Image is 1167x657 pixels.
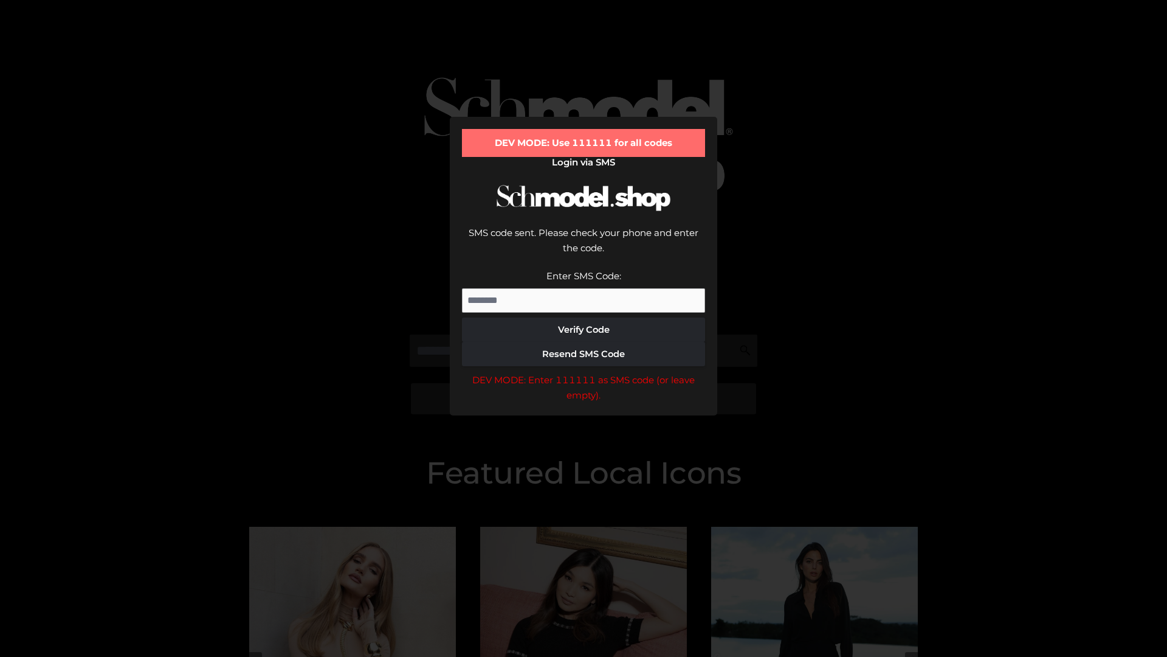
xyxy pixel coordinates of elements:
[462,318,705,342] button: Verify Code
[462,225,705,268] div: SMS code sent. Please check your phone and enter the code.
[462,342,705,366] button: Resend SMS Code
[546,270,621,282] label: Enter SMS Code:
[462,372,705,403] div: DEV MODE: Enter 111111 as SMS code (or leave empty).
[462,157,705,168] h2: Login via SMS
[492,174,675,222] img: Schmodel Logo
[462,129,705,157] div: DEV MODE: Use 111111 for all codes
